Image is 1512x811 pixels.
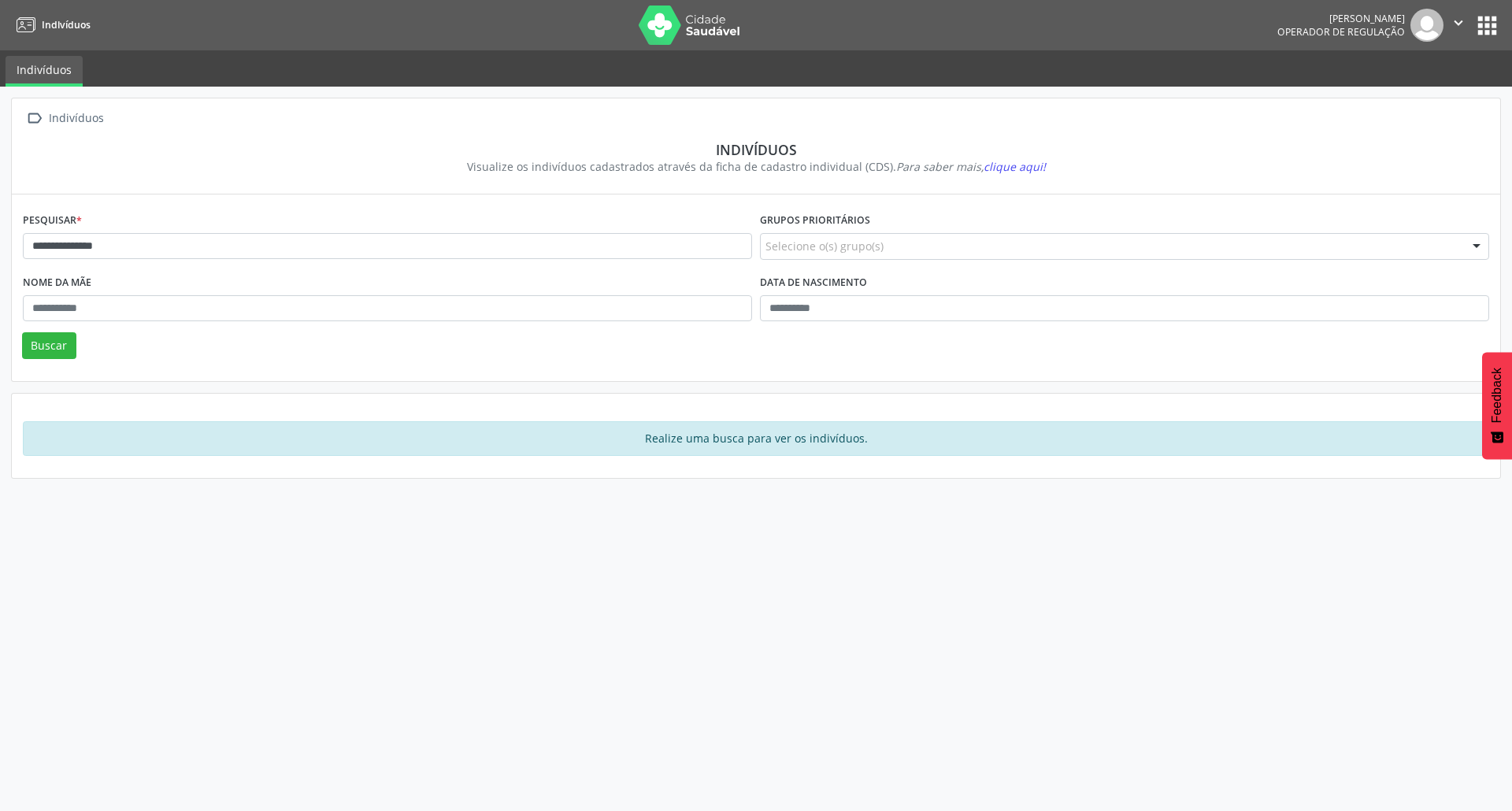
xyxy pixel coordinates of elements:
[22,332,76,359] button: Buscar
[42,18,91,31] span: Indivíduos
[23,107,46,130] i: 
[23,107,106,130] a:  Indivíduos
[23,421,1489,456] div: Realize uma busca para ver os indivíduos.
[46,107,106,130] div: Indivíduos
[1410,9,1443,42] img: img
[1482,352,1512,459] button: Feedback - Mostrar pesquisa
[1450,14,1467,31] i: 
[765,238,884,254] span: Selecione o(s) grupo(s)
[11,12,91,38] a: Indivíduos
[1490,368,1504,423] span: Feedback
[1473,12,1501,39] button: apps
[760,271,867,295] label: Data de nascimento
[6,56,83,87] a: Indivíduos
[896,159,1046,174] i: Para saber mais,
[760,209,870,233] label: Grupos prioritários
[1277,25,1405,39] span: Operador de regulação
[1443,9,1473,42] button: 
[34,158,1478,175] div: Visualize os indivíduos cadastrados através da ficha de cadastro individual (CDS).
[984,159,1046,174] span: clique aqui!
[23,209,82,233] label: Pesquisar
[1277,12,1405,25] div: [PERSON_NAME]
[23,271,91,295] label: Nome da mãe
[34,141,1478,158] div: Indivíduos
